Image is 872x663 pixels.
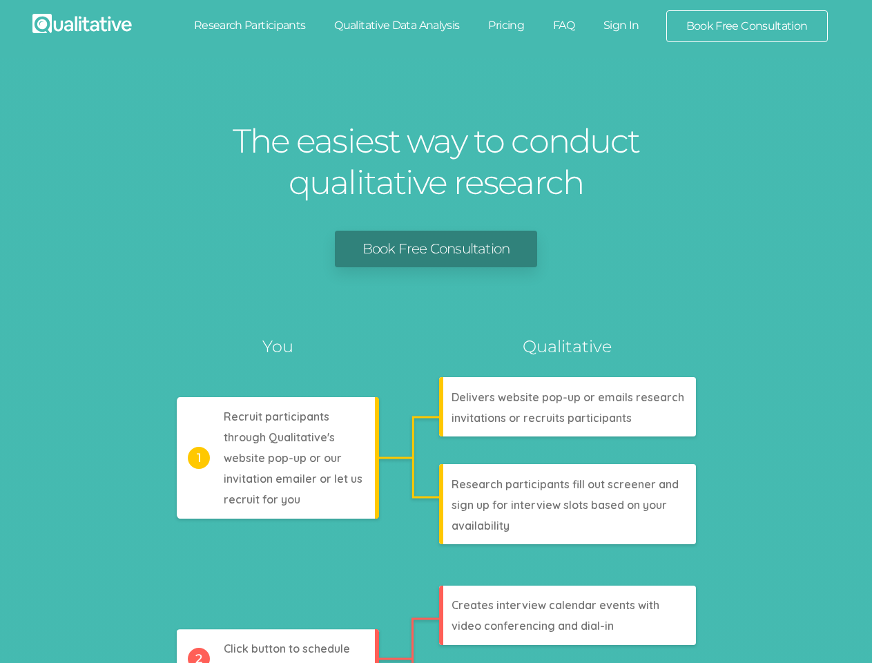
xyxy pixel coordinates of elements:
[667,11,827,41] a: Book Free Consultation
[224,451,342,465] tspan: website pop-up or our
[452,619,614,633] tspan: video conferencing and dial-in
[335,231,537,267] a: Book Free Consultation
[180,10,320,41] a: Research Participants
[224,472,362,486] tspan: invitation emailer or let us
[224,410,329,423] tspan: Recruit participants
[803,597,872,663] iframe: Chat Widget
[320,10,474,41] a: Qualitative Data Analysis
[589,10,654,41] a: Sign In
[452,519,510,532] tspan: availability
[224,492,300,506] tspan: recruit for you
[229,120,643,203] h1: The easiest way to conduct qualitative research
[224,642,350,655] tspan: Click button to schedule
[224,430,335,444] tspan: through Qualitative's
[539,10,589,41] a: FAQ
[474,10,539,41] a: Pricing
[452,498,667,512] tspan: sign up for interview slots based on your
[523,336,612,356] tspan: Qualitative
[452,390,684,404] tspan: Delivers website pop-up or emails research
[452,477,679,491] tspan: Research participants fill out screener and
[262,336,293,356] tspan: You
[32,14,132,33] img: Qualitative
[452,598,659,612] tspan: Creates interview calendar events with
[196,450,201,465] tspan: 1
[452,411,632,425] tspan: invitations or recruits participants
